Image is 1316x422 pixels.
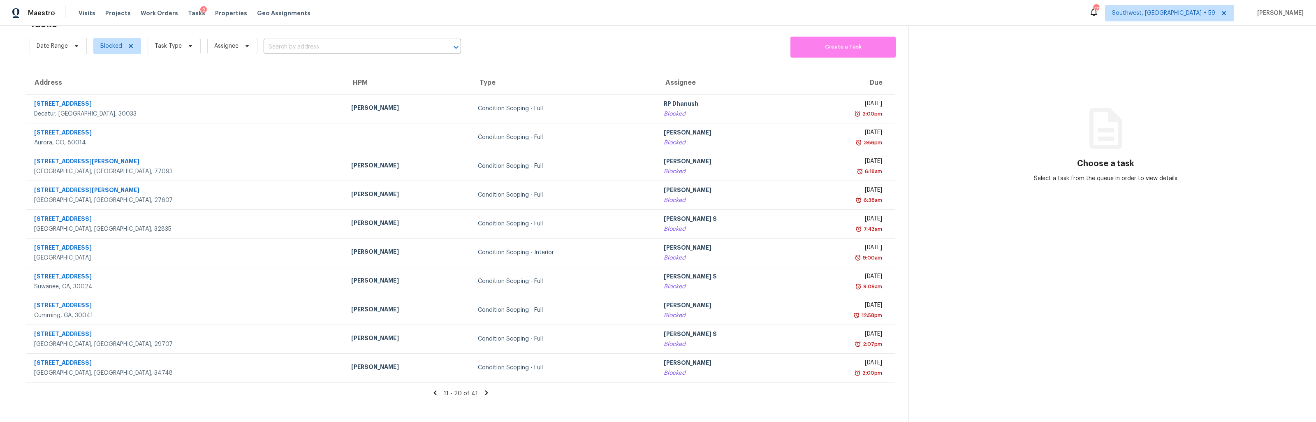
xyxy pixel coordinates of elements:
span: Tasks [188,10,205,16]
button: Open [450,42,462,53]
div: [PERSON_NAME] [351,305,465,315]
div: Blocked [664,254,788,262]
div: [PERSON_NAME] [664,243,788,254]
div: [PERSON_NAME] [351,363,465,373]
div: Blocked [664,196,788,204]
div: [PERSON_NAME] [664,157,788,167]
span: Work Orders [141,9,178,17]
div: [PERSON_NAME] S [664,272,788,283]
div: [STREET_ADDRESS][PERSON_NAME] [34,186,338,196]
div: [DATE] [802,359,882,369]
div: Condition Scoping - Full [478,162,651,170]
div: Suwanee, GA, 30024 [34,283,338,291]
div: [PERSON_NAME] [664,301,788,311]
div: Condition Scoping - Full [478,335,651,343]
div: Blocked [664,311,788,320]
span: Properties [215,9,247,17]
div: 2 [200,6,207,14]
div: Condition Scoping - Full [478,277,651,285]
img: Overdue Alarm Icon [855,196,862,204]
div: [DATE] [802,215,882,225]
input: Search by address [264,41,438,53]
div: 12:58pm [860,311,882,320]
div: 771 [1093,5,1099,13]
div: Condition Scoping - Interior [478,248,651,257]
h2: Tasks [30,20,57,28]
div: Select a task from the queue in order to view details [1007,174,1205,183]
div: 2:07pm [861,340,882,348]
div: [PERSON_NAME] [664,359,788,369]
div: 7:43am [862,225,882,233]
img: Overdue Alarm Icon [855,139,862,147]
div: Blocked [664,167,788,176]
div: [STREET_ADDRESS] [34,359,338,369]
span: Blocked [100,42,122,50]
div: 3:00pm [861,369,882,377]
h3: Choose a task [1077,160,1134,168]
div: [STREET_ADDRESS] [34,272,338,283]
div: Blocked [664,369,788,377]
span: Date Range [37,42,68,50]
div: [PERSON_NAME] [664,128,788,139]
div: Aurora, CO, 80014 [34,139,338,147]
span: [PERSON_NAME] [1254,9,1304,17]
div: Cumming, GA, 30041 [34,311,338,320]
div: [PERSON_NAME] [664,186,788,196]
div: [GEOGRAPHIC_DATA], [GEOGRAPHIC_DATA], 29707 [34,340,338,348]
th: Due [795,71,895,94]
div: Condition Scoping - Full [478,133,651,141]
img: Overdue Alarm Icon [855,225,862,233]
img: Overdue Alarm Icon [855,340,861,348]
div: [DATE] [802,128,882,139]
div: Condition Scoping - Full [478,364,651,372]
div: [STREET_ADDRESS] [34,215,338,225]
div: [PERSON_NAME] [351,104,465,114]
img: Overdue Alarm Icon [855,283,862,291]
th: Type [471,71,657,94]
div: [DATE] [802,157,882,167]
div: Blocked [664,110,788,118]
div: [PERSON_NAME] [351,248,465,258]
div: Condition Scoping - Full [478,104,651,113]
div: 9:00am [861,254,882,262]
div: [PERSON_NAME] [351,190,465,200]
div: [STREET_ADDRESS] [34,243,338,254]
span: 11 - 20 of 41 [444,391,478,396]
span: Create a Task [795,42,892,52]
div: 9:09am [862,283,882,291]
img: Overdue Alarm Icon [854,110,861,118]
span: Geo Assignments [257,9,310,17]
div: 6:38am [862,196,882,204]
div: [STREET_ADDRESS] [34,301,338,311]
span: Maestro [28,9,55,17]
div: Condition Scoping - Full [478,220,651,228]
div: [PERSON_NAME] [351,161,465,172]
th: Assignee [657,71,795,94]
div: [DATE] [802,330,882,340]
div: Decatur, [GEOGRAPHIC_DATA], 30033 [34,110,338,118]
div: [PERSON_NAME] S [664,215,788,225]
img: Overdue Alarm Icon [857,167,863,176]
div: [PERSON_NAME] [351,276,465,287]
div: [GEOGRAPHIC_DATA], [GEOGRAPHIC_DATA], 27607 [34,196,338,204]
div: Blocked [664,340,788,348]
span: Southwest, [GEOGRAPHIC_DATA] + 59 [1112,9,1215,17]
div: [DATE] [802,272,882,283]
div: [STREET_ADDRESS] [34,100,338,110]
button: Create a Task [790,37,896,58]
div: Blocked [664,225,788,233]
img: Overdue Alarm Icon [855,254,861,262]
div: RP Dhanush [664,100,788,110]
span: Task Type [155,42,182,50]
span: Projects [105,9,131,17]
div: [DATE] [802,301,882,311]
div: [STREET_ADDRESS] [34,128,338,139]
div: [PERSON_NAME] S [664,330,788,340]
img: Overdue Alarm Icon [854,369,861,377]
span: Visits [79,9,95,17]
div: [PERSON_NAME] [351,334,465,344]
div: [DATE] [802,243,882,254]
div: [GEOGRAPHIC_DATA], [GEOGRAPHIC_DATA], 77093 [34,167,338,176]
div: Condition Scoping - Full [478,191,651,199]
th: HPM [345,71,471,94]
